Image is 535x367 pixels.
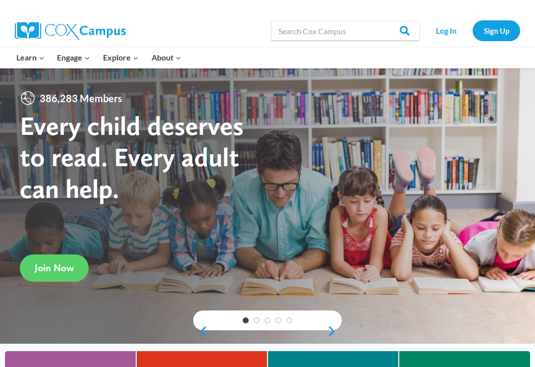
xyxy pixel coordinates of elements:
[425,20,468,41] a: Log In
[265,317,270,323] a: 3
[425,20,520,41] nav: Secondary Navigation
[275,317,281,323] a: 4
[254,317,260,323] a: 2
[473,20,520,41] a: Sign Up
[20,110,244,204] strong: Every child deserves to read. Every adult can help.
[15,22,126,40] img: Cox Campus
[243,317,249,323] a: 1
[271,21,420,41] input: Search Cox Campus
[152,51,181,64] span: About
[57,51,90,64] span: Engage
[193,325,208,337] a: previous
[16,51,45,64] span: Learn
[10,47,187,68] nav: Primary Navigation
[193,321,342,341] div: content slider buttons
[20,254,89,282] a: Join Now
[35,262,74,274] span: Join Now
[327,325,342,337] a: next
[286,317,292,323] a: 5
[36,90,126,106] span: 386,283 Members
[103,51,139,64] span: Explore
